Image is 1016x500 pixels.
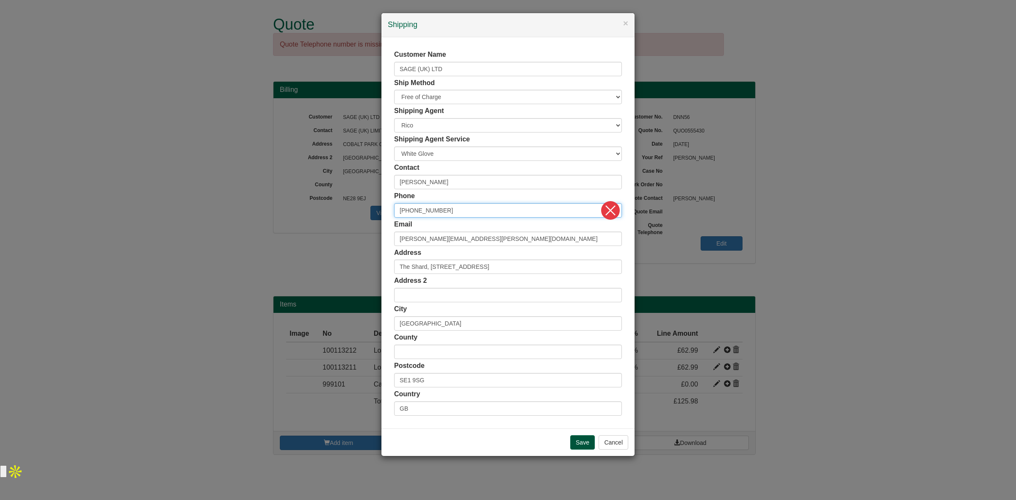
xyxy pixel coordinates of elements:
label: Customer Name [394,50,446,60]
img: Apollo [7,463,24,480]
label: Email [394,220,412,229]
label: Shipping Agent [394,106,444,116]
label: Country [394,390,420,399]
label: Address [394,248,421,258]
label: Contact [394,163,420,173]
input: Mobile Preferred [394,203,622,218]
label: City [394,304,407,314]
label: Postcode [394,361,425,371]
input: Save [570,435,595,450]
label: Shipping Agent Service [394,135,470,144]
label: County [394,333,417,343]
label: Ship Method [394,78,435,88]
button: × [623,19,628,28]
h4: Shipping [388,19,628,30]
label: Address 2 [394,276,427,286]
button: Cancel [599,435,628,450]
label: Phone [394,191,415,201]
